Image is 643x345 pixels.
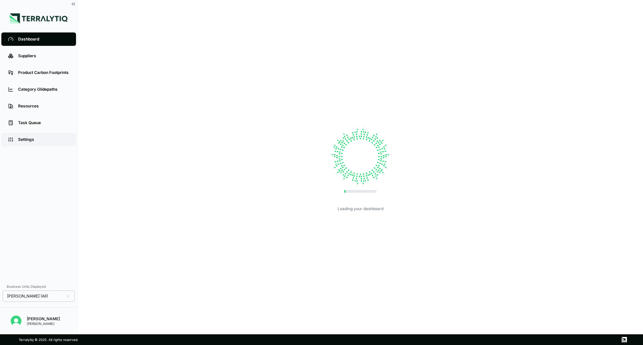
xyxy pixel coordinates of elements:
[11,316,21,326] img: Siya Sindhani
[18,87,69,92] div: Category Glidepaths
[338,206,383,211] div: Loading your dashboard
[27,316,60,322] div: [PERSON_NAME]
[10,13,68,23] img: Logo
[27,322,60,326] div: [PERSON_NAME]
[7,293,48,299] span: [PERSON_NAME] (All)
[327,123,394,190] img: Loading
[18,70,69,75] div: Product Carbon Footprints
[3,282,75,290] div: Business Units Displayed
[18,137,69,142] div: Settings
[18,36,69,42] div: Dashboard
[8,313,24,329] button: Open user button
[18,120,69,125] div: Task Queue
[18,103,69,109] div: Resources
[18,53,69,59] div: Suppliers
